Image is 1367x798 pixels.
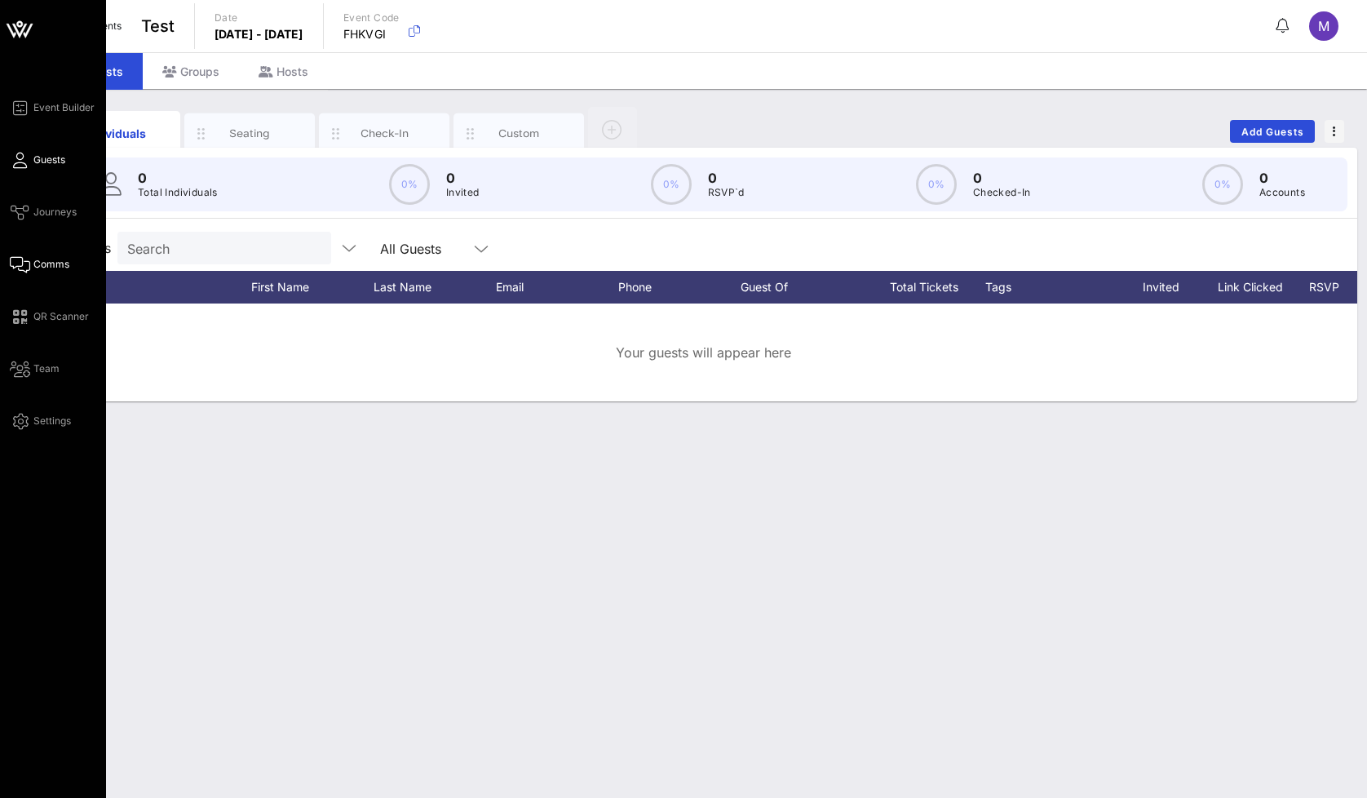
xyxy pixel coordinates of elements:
[141,14,175,38] span: Test
[10,307,89,326] a: QR Scanner
[214,126,286,141] div: Seating
[343,26,400,42] p: FHKVGI
[1318,18,1329,34] span: M
[251,271,374,304] div: First Name
[618,271,741,304] div: Phone
[33,205,77,219] span: Journeys
[10,202,77,222] a: Journeys
[33,309,89,324] span: QR Scanner
[496,271,618,304] div: Email
[741,271,863,304] div: Guest Of
[483,126,555,141] div: Custom
[446,184,480,201] p: Invited
[79,125,152,142] div: Individuals
[1124,271,1214,304] div: Invited
[10,359,60,379] a: Team
[863,271,985,304] div: Total Tickets
[1241,126,1305,138] span: Add Guests
[370,232,501,264] div: All Guests
[1303,271,1360,304] div: RSVP
[1214,271,1303,304] div: Link Clicked
[446,168,480,188] p: 0
[985,271,1124,304] div: Tags
[343,10,400,26] p: Event Code
[49,304,1357,401] div: Your guests will appear here
[1230,120,1315,143] button: Add Guests
[10,255,69,274] a: Comms
[973,168,1031,188] p: 0
[138,184,218,201] p: Total Individuals
[143,53,239,90] div: Groups
[33,100,95,115] span: Event Builder
[33,257,69,272] span: Comms
[33,414,71,428] span: Settings
[10,98,95,117] a: Event Builder
[973,184,1031,201] p: Checked-In
[708,168,745,188] p: 0
[348,126,421,141] div: Check-In
[374,271,496,304] div: Last Name
[215,10,303,26] p: Date
[1309,11,1338,41] div: M
[1259,184,1305,201] p: Accounts
[215,26,303,42] p: [DATE] - [DATE]
[138,168,218,188] p: 0
[33,361,60,376] span: Team
[380,242,441,256] div: All Guests
[10,411,71,431] a: Settings
[33,153,65,167] span: Guests
[1259,168,1305,188] p: 0
[10,150,65,170] a: Guests
[708,184,745,201] p: RSVP`d
[239,53,328,90] div: Hosts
